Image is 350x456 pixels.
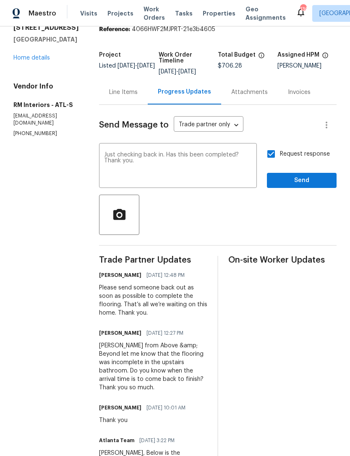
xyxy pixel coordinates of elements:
div: 4066HWF2MJPRT-21e3b4605 [99,25,337,34]
span: Properties [203,9,235,18]
p: [EMAIL_ADDRESS][DOMAIN_NAME] [13,112,79,127]
span: [DATE] 12:27 PM [146,329,183,337]
h5: Work Order Timeline [159,52,218,64]
h6: [PERSON_NAME] [99,271,141,279]
h5: [GEOGRAPHIC_DATA] [13,35,79,44]
span: Send Message to [99,121,169,129]
span: The hpm assigned to this work order. [322,52,329,63]
div: Please send someone back out as soon as possible to complete the flooring. That’s all we’re waiti... [99,284,207,317]
span: The total cost of line items that have been proposed by Opendoor. This sum includes line items th... [258,52,265,63]
span: [DATE] [137,63,155,69]
div: [PERSON_NAME] [277,63,337,69]
h6: Atlanta Team [99,436,134,445]
h5: RM Interiors - ATL-S [13,101,79,109]
span: Send [274,175,330,186]
textarea: Just checking back in. Has this been completed? Thank you. [104,152,252,181]
span: $706.28 [218,63,242,69]
h6: [PERSON_NAME] [99,329,141,337]
a: Home details [13,55,50,61]
span: Trade Partner Updates [99,256,207,264]
div: Invoices [288,88,311,96]
span: - [159,69,196,75]
span: Visits [80,9,97,18]
span: Maestro [29,9,56,18]
div: Line Items [109,88,138,96]
span: Projects [107,9,133,18]
span: [DATE] [178,69,196,75]
div: 136 [300,5,306,13]
h5: Project [99,52,121,58]
div: Attachments [231,88,268,96]
span: [DATE] 12:48 PM [146,271,185,279]
span: Work Orders [144,5,165,22]
div: Progress Updates [158,88,211,96]
span: Request response [280,150,330,159]
span: - [118,63,155,69]
b: Reference: [99,26,130,32]
h4: Vendor Info [13,82,79,91]
span: Tasks [175,10,193,16]
span: [DATE] 3:22 PM [139,436,175,445]
h2: [STREET_ADDRESS] [13,23,79,32]
div: Trade partner only [174,118,243,132]
span: Listed [99,63,155,69]
span: [DATE] [118,63,135,69]
span: Geo Assignments [246,5,286,22]
p: [PHONE_NUMBER] [13,130,79,137]
span: [DATE] 10:01 AM [146,404,185,412]
h5: Total Budget [218,52,256,58]
span: On-site Worker Updates [228,256,337,264]
div: [PERSON_NAME] from Above &amp; Beyond let me know that the flooring was incomplete in the upstair... [99,341,207,392]
span: [DATE] [159,69,176,75]
button: Send [267,173,337,188]
h5: Assigned HPM [277,52,319,58]
div: Thank you [99,416,191,425]
h6: [PERSON_NAME] [99,404,141,412]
